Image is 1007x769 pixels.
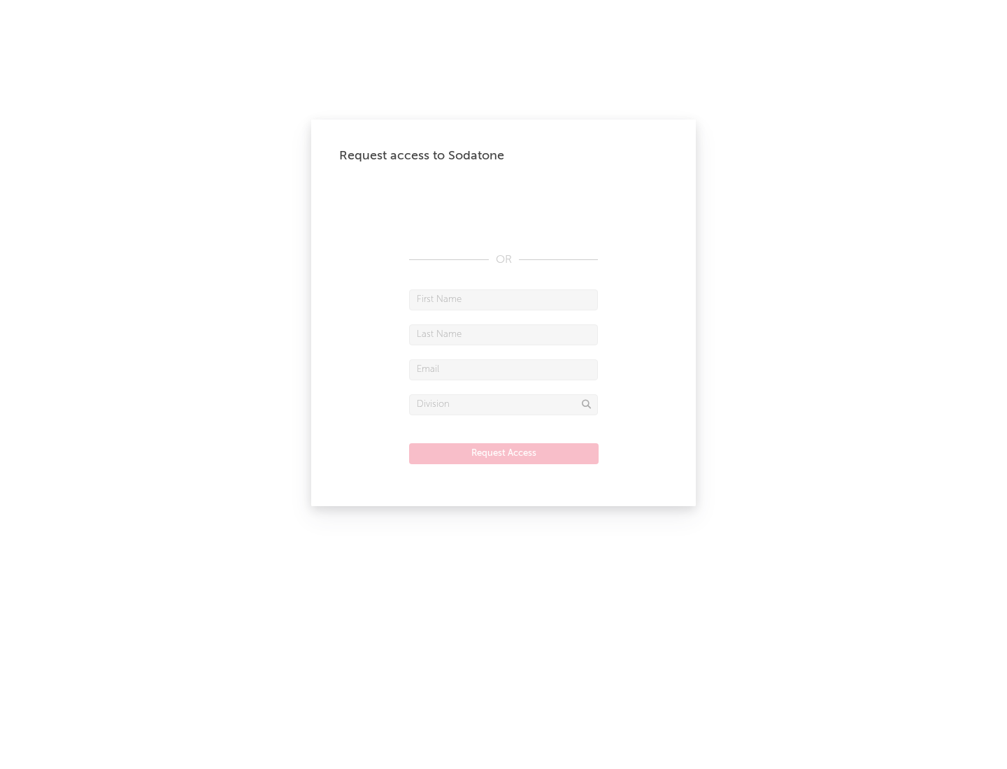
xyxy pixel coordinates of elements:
button: Request Access [409,443,599,464]
div: OR [409,252,598,268]
div: Request access to Sodatone [339,148,668,164]
input: Last Name [409,324,598,345]
input: Division [409,394,598,415]
input: Email [409,359,598,380]
input: First Name [409,289,598,310]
